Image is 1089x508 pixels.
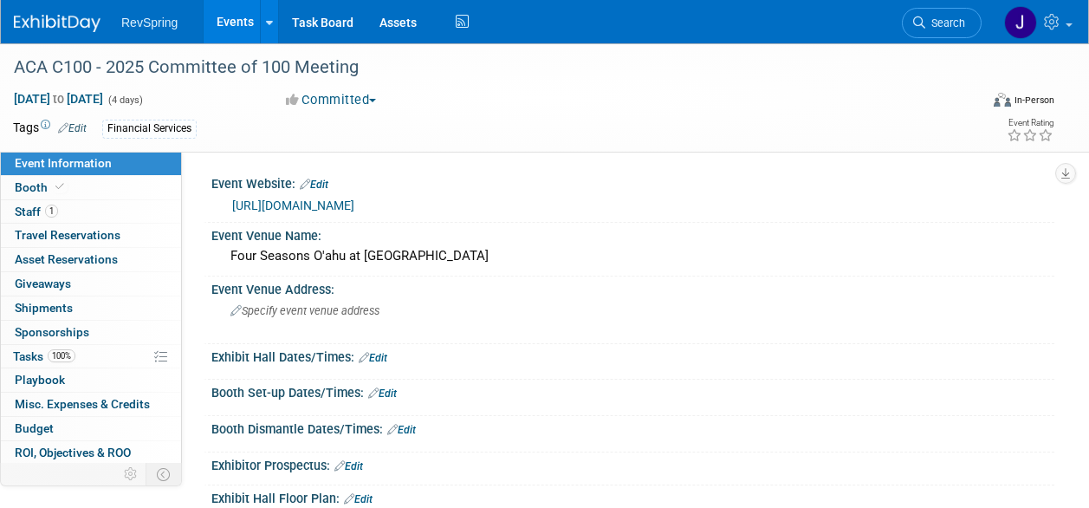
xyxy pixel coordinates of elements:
div: Financial Services [102,120,197,138]
a: Edit [387,424,416,436]
img: Jill Mooberry [1004,6,1037,39]
span: Shipments [15,301,73,315]
a: ROI, Objectives & ROO [1,441,181,465]
span: RevSpring [121,16,178,29]
a: Search [902,8,982,38]
td: Personalize Event Tab Strip [116,463,146,485]
span: Event Information [15,156,112,170]
a: Edit [359,352,387,364]
div: Exhibitor Prospectus: [211,453,1054,475]
i: Booth reservation complete [55,182,64,192]
a: [URL][DOMAIN_NAME] [232,199,354,212]
a: Staff1 [1,200,181,224]
span: Search [925,16,965,29]
img: ExhibitDay [14,15,100,32]
span: Booth [15,180,68,194]
a: Event Information [1,152,181,175]
div: Four Seasons O'ahu at [GEOGRAPHIC_DATA] [224,243,1041,270]
span: Giveaways [15,277,71,290]
a: Asset Reservations [1,248,181,271]
a: Sponsorships [1,321,181,344]
span: Misc. Expenses & Credits [15,397,150,411]
a: Edit [344,493,373,505]
a: Tasks100% [1,345,181,368]
a: Playbook [1,368,181,392]
span: Budget [15,421,54,435]
a: Shipments [1,296,181,320]
div: Event Venue Name: [211,223,1054,244]
td: Tags [13,119,87,139]
a: Budget [1,417,181,440]
img: Format-Inperson.png [994,93,1011,107]
div: Event Website: [211,171,1054,193]
a: Edit [58,122,87,134]
span: 1 [45,205,58,218]
a: Misc. Expenses & Credits [1,393,181,416]
div: Event Rating [1007,119,1053,127]
span: Sponsorships [15,325,89,339]
span: Specify event venue address [230,304,379,317]
a: Edit [300,179,328,191]
span: Travel Reservations [15,228,120,242]
div: Exhibit Hall Floor Plan: [211,485,1054,508]
span: Playbook [15,373,65,387]
span: ROI, Objectives & ROO [15,446,131,459]
div: In-Person [1014,94,1054,107]
span: [DATE] [DATE] [13,91,104,107]
a: Edit [368,388,397,400]
a: Edit [334,460,363,472]
div: Exhibit Hall Dates/Times: [211,344,1054,367]
div: Booth Dismantle Dates/Times: [211,416,1054,439]
a: Booth [1,176,181,199]
td: Toggle Event Tabs [146,463,182,485]
span: to [50,92,67,106]
span: Asset Reservations [15,252,118,266]
div: Booth Set-up Dates/Times: [211,380,1054,402]
div: ACA C100 - 2025 Committee of 100 Meeting [8,52,965,83]
span: Tasks [13,349,75,363]
a: Travel Reservations [1,224,181,247]
span: (4 days) [107,94,143,106]
span: 100% [48,349,75,362]
div: Event Format [903,90,1054,116]
span: Staff [15,205,58,218]
button: Committed [280,91,383,109]
a: Giveaways [1,272,181,296]
div: Event Venue Address: [211,277,1054,298]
